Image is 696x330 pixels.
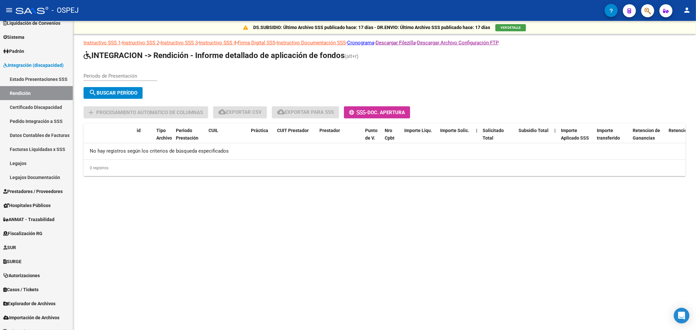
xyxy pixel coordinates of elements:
[349,110,367,115] span: -
[253,24,490,31] p: DS.SUBSIDIO: Último Archivo SSS publicado hace: 17 días - DR.ENVIO: Último Archivo SSS publicado ...
[213,106,267,118] button: Exportar CSV
[594,124,630,152] datatable-header-cell: Importe transferido
[385,128,394,141] span: Nro Cpbt
[277,108,285,116] mat-icon: cloud_download
[3,244,16,251] span: SUR
[476,128,477,133] span: |
[272,106,339,118] button: Exportar para SSS
[3,188,63,195] span: Prestadores / Proveedores
[5,6,13,14] mat-icon: menu
[52,3,79,18] span: - OSPEJ
[518,128,549,133] span: Subsidio Total
[3,20,60,27] span: Liquidación de Convenios
[552,124,558,152] datatable-header-cell: |
[277,40,346,46] a: Instructivo Documentación SSS
[84,39,686,46] p: - - - - - - - -
[633,128,660,141] span: Retencion de Ganancias
[248,124,274,152] datatable-header-cell: Práctica
[376,40,416,46] a: Descargar Filezilla
[218,108,226,116] mat-icon: cloud_download
[404,128,432,133] span: Importe Liqu.
[218,109,262,115] span: Exportar CSV
[3,34,24,41] span: Sistema
[561,128,589,141] span: Importe Aplicado SSS
[630,124,666,152] datatable-header-cell: Retencion de Ganancias
[176,128,198,141] span: Periodo Prestación
[238,40,275,46] a: Firma Digital SSS
[347,40,374,46] a: Cronograma
[154,124,173,152] datatable-header-cell: Tipo Archivo
[122,40,159,46] a: Instructivo SSS 2
[382,124,402,152] datatable-header-cell: Nro Cpbt
[137,128,141,133] span: id
[161,40,198,46] a: Instructivo SSS 3
[3,62,64,69] span: Integración (discapacidad)
[199,40,236,46] a: Instructivo SSS 4
[84,51,345,60] span: INTEGRACION -> Rendición - Informe detallado de aplicación de fondos
[440,128,469,133] span: Importe Solic.
[3,258,22,265] span: SURGE
[345,53,359,59] span: (alt+r)
[365,128,378,141] span: Punto de V.
[277,128,309,133] span: CUIT Prestador
[156,128,172,141] span: Tipo Archivo
[438,124,473,152] datatable-header-cell: Importe Solic.
[495,24,526,31] button: VER DETALLE
[3,272,40,279] span: Autorizaciones
[84,160,686,176] div: 0 registros
[89,90,137,96] span: Buscar Período
[3,314,59,321] span: Importación de Archivos
[3,202,51,209] span: Hospitales Públicos
[3,48,24,55] span: Padrón
[319,128,340,133] span: Prestador
[317,124,363,152] datatable-header-cell: Prestador
[134,124,154,152] datatable-header-cell: id
[597,128,620,141] span: Importe transferido
[96,110,203,115] span: Procesamiento automatico de columnas
[84,40,121,46] a: Instructivo SSS 1
[483,128,504,141] span: Solicitado Total
[206,124,248,152] datatable-header-cell: CUIL
[558,124,594,152] datatable-header-cell: Importe Aplicado SSS
[3,286,39,293] span: Casos / Tickets
[473,124,480,152] datatable-header-cell: |
[84,143,686,159] div: No hay registros según los criterios de búsqueda especificados
[277,109,334,115] span: Exportar para SSS
[84,106,208,118] button: Procesamiento automatico de columnas
[516,124,552,152] datatable-header-cell: Subsidio Total
[209,128,218,133] span: CUIL
[84,87,143,99] button: Buscar Período
[251,128,268,133] span: Práctica
[3,230,42,237] span: Fiscalización RG
[683,6,691,14] mat-icon: person
[402,124,438,152] datatable-header-cell: Importe Liqu.
[274,124,317,152] datatable-header-cell: CUIT Prestador
[3,216,54,223] span: ANMAT - Trazabilidad
[87,109,95,116] mat-icon: add
[417,40,499,46] a: Descargar Archivo Configuración FTP
[501,26,521,29] span: VER DETALLE
[3,300,55,307] span: Explorador de Archivos
[344,106,410,118] button: -Doc. Apertura
[173,124,206,152] datatable-header-cell: Periodo Prestación
[89,89,97,97] mat-icon: search
[363,124,382,152] datatable-header-cell: Punto de V.
[480,124,516,152] datatable-header-cell: Solicitado Total
[674,308,689,323] div: Open Intercom Messenger
[367,110,405,115] span: Doc. Apertura
[554,128,556,133] span: |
